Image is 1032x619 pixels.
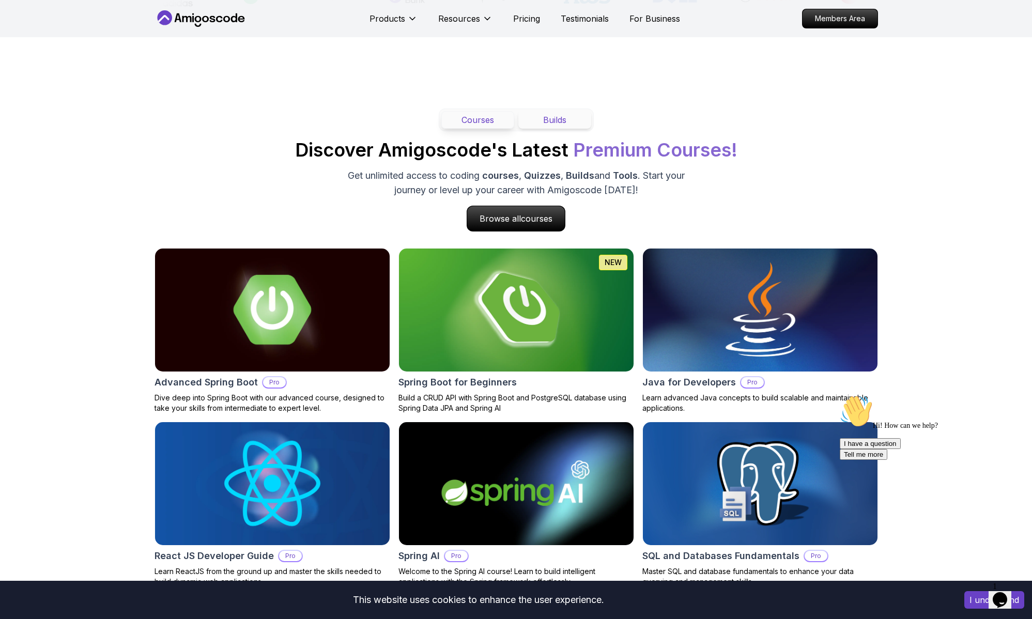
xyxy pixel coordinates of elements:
[398,248,634,413] a: Spring Boot for Beginners cardNEWSpring Boot for BeginnersBuild a CRUD API with Spring Boot and P...
[438,12,492,33] button: Resources
[642,566,878,587] p: Master SQL and database fundamentals to enhance your data querying and management skills.
[518,111,591,129] button: Builds
[369,12,405,25] p: Products
[642,248,878,413] a: Java for Developers cardJava for DevelopersProLearn advanced Java concepts to build scalable and ...
[155,422,390,545] img: React JS Developer Guide card
[263,377,286,388] p: Pro
[4,48,65,58] button: I have a question
[155,375,258,390] h2: Advanced Spring Boot
[513,12,540,25] a: Pricing
[642,549,799,563] h2: SQL and Databases Fundamentals
[398,422,634,587] a: Spring AI cardSpring AIProWelcome to the Spring AI course! Learn to build intelligent application...
[802,9,878,28] a: Members Area
[438,12,480,25] p: Resources
[343,168,690,197] p: Get unlimited access to coding , , and . Start your journey or level up your career with Amigosco...
[566,170,594,181] span: Builds
[398,566,634,587] p: Welcome to the Spring AI course! Learn to build intelligent applications with the Spring framewor...
[605,257,622,268] p: NEW
[279,551,302,561] p: Pro
[643,422,877,545] img: SQL and Databases Fundamentals card
[4,31,102,39] span: Hi! How can we help?
[369,12,418,33] button: Products
[467,206,565,231] a: Browse allcourses
[613,170,638,181] span: Tools
[155,549,274,563] h2: React JS Developer Guide
[398,375,517,390] h2: Spring Boot for Beginners
[445,551,468,561] p: Pro
[4,4,37,37] img: :wave:
[398,549,440,563] h2: Spring AI
[803,9,877,28] p: Members Area
[441,111,514,129] button: Courses
[642,393,878,413] p: Learn advanced Java concepts to build scalable and maintainable applications.
[989,578,1022,609] iframe: chat widget
[399,249,634,372] img: Spring Boot for Beginners card
[741,377,764,388] p: Pro
[155,393,390,413] p: Dive deep into Spring Boot with our advanced course, designed to take your skills from intermedia...
[642,375,736,390] h2: Java for Developers
[561,12,609,25] a: Testimonials
[836,391,1022,572] iframe: chat widget
[155,422,390,587] a: React JS Developer Guide cardReact JS Developer GuideProLearn ReactJS from the ground up and mast...
[643,249,877,372] img: Java for Developers card
[399,422,634,545] img: Spring AI card
[573,138,737,161] span: Premium Courses!
[4,4,190,69] div: 👋Hi! How can we help?I have a questionTell me more
[482,170,519,181] span: courses
[8,589,949,611] div: This website uses cookies to enhance the user experience.
[4,58,52,69] button: Tell me more
[524,170,561,181] span: Quizzes
[155,566,390,587] p: Learn ReactJS from the ground up and master the skills needed to build dynamic web applications.
[642,422,878,587] a: SQL and Databases Fundamentals cardSQL and Databases FundamentalsProMaster SQL and database funda...
[398,393,634,413] p: Build a CRUD API with Spring Boot and PostgreSQL database using Spring Data JPA and Spring AI
[629,12,680,25] a: For Business
[155,249,390,372] img: Advanced Spring Boot card
[295,140,737,160] h2: Discover Amigoscode's Latest
[521,213,552,224] span: courses
[805,551,827,561] p: Pro
[155,248,390,413] a: Advanced Spring Boot cardAdvanced Spring BootProDive deep into Spring Boot with our advanced cour...
[467,206,565,231] p: Browse all
[964,591,1024,609] button: Accept cookies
